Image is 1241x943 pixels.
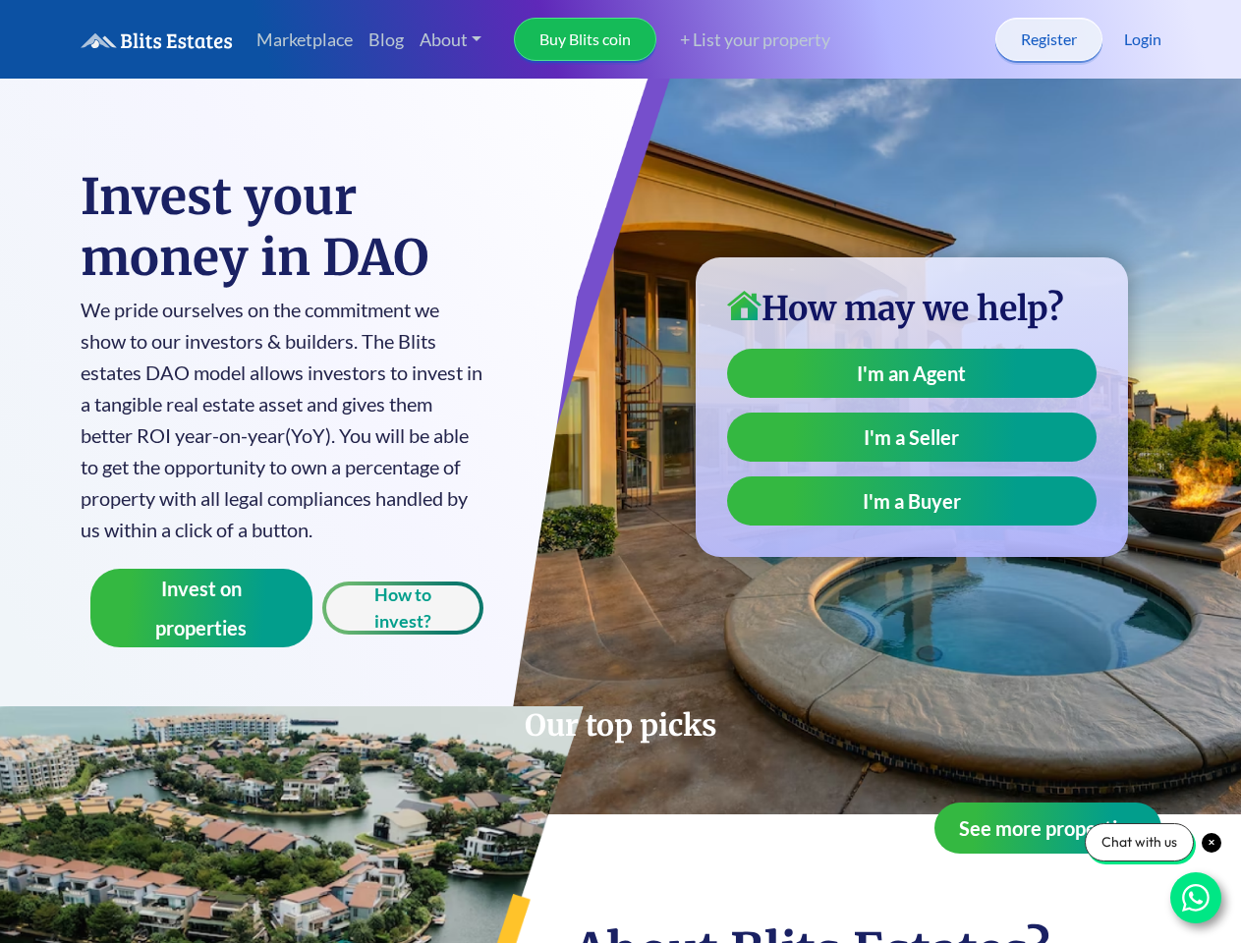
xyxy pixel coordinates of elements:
a: Marketplace [249,19,361,61]
div: Chat with us [1085,823,1194,861]
a: About [412,19,490,61]
a: Buy Blits coin [514,18,656,61]
a: I'm an Agent [727,349,1097,398]
img: logo.6a08bd47fd1234313fe35534c588d03a.svg [81,32,233,49]
button: How to invest? [322,582,483,635]
button: See more properties [934,803,1161,854]
img: home-icon [727,291,762,320]
a: + List your property [656,27,830,53]
a: I'm a Buyer [727,476,1097,526]
h2: Our top picks [81,706,1161,744]
a: I'm a Seller [727,413,1097,462]
a: Login [1124,28,1161,51]
button: Invest on properties [90,569,313,647]
h3: How may we help? [727,289,1097,329]
a: Register [995,18,1102,61]
a: Blog [361,19,412,61]
h1: Invest your money in DAO [81,167,484,289]
p: We pride ourselves on the commitment we show to our investors & builders. The Blits estates DAO m... [81,294,484,545]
